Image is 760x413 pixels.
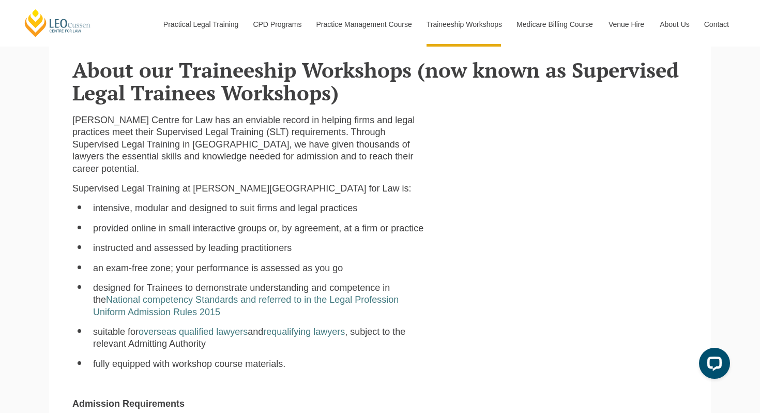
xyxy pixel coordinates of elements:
li: provided online in small interactive groups or, by agreement, at a firm or practice [93,223,425,234]
a: overseas qualified lawyers [139,327,248,337]
li: fully equipped with workshop course materials. [93,358,425,370]
a: requalifying lawyers [263,327,345,337]
a: Medicare Billing Course [509,2,601,47]
iframe: LiveChat chat widget [691,344,734,387]
a: Contact [696,2,737,47]
li: instructed and assessed by leading practitioners [93,242,425,254]
li: intensive, modular and designed to suit firms and legal practices [93,202,425,214]
strong: Admission Requirements [72,399,185,409]
a: Practice Management Course [309,2,419,47]
li: designed for Trainees to demonstrate understanding and competence in the [93,282,425,318]
a: About Us [652,2,696,47]
a: Venue Hire [601,2,652,47]
a: [PERSON_NAME] Centre for Law [23,8,92,38]
a: CPD Programs [245,2,308,47]
li: an exam-free zone; your performance is assessed as you go [93,262,425,274]
a: Practical Legal Training [156,2,246,47]
p: [PERSON_NAME] Centre for Law has an enviable record in helping firms and legal practices meet the... [72,114,425,175]
a: Traineeship Workshops [419,2,509,47]
h2: About our Traineeship Workshops (now known as Supervised Legal Trainees Workshops) [72,58,688,104]
p: Supervised Legal Training at [PERSON_NAME][GEOGRAPHIC_DATA] for Law is: [72,183,425,195]
li: suitable for and , subject to the relevant Admitting Authority [93,326,425,350]
a: National competency Standards and referred to in the Legal Profession Uniform Admission Rules 2015 [93,294,399,317]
